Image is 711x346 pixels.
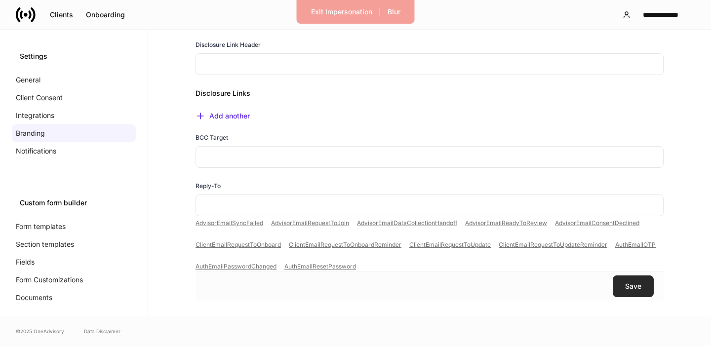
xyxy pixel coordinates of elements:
a: General [12,71,136,89]
button: ClientEmailRequestToOnboardReminder [289,242,401,248]
a: Client Consent [12,89,136,107]
div: Custom form builder [20,198,128,208]
button: AuthEmailPasswordChanged [196,264,276,269]
button: Exit Impersonation [305,4,379,20]
button: AdvisorEmailDataCollectionHandoff [357,220,457,226]
div: Settings [20,51,128,61]
a: Form templates [12,218,136,235]
p: Fields [16,257,35,267]
a: Data Disclaimer [84,327,120,335]
div: Save [625,283,641,290]
a: Integrations [12,107,136,124]
h6: Reply-To [196,181,221,191]
p: Documents [16,293,52,303]
button: Add another [196,111,250,121]
div: Clients [50,11,73,18]
a: Documents [12,289,136,307]
button: Clients [43,7,79,23]
h6: Disclosure Link Header [196,40,261,49]
p: General [16,75,40,85]
p: Client Consent [16,93,63,103]
p: Section templates [16,239,74,249]
div: Disclosure Links [188,77,664,98]
button: AdvisorEmailSyncFailed [196,220,263,226]
button: ClientEmailRequestToUpdate [409,242,491,248]
button: AuthEmailResetPassword [284,264,356,269]
button: ClientEmailRequestToUpdateReminder [499,242,607,248]
button: Save [613,275,654,297]
a: Section templates [12,235,136,253]
p: Branding [16,128,45,138]
button: Onboarding [79,7,131,23]
button: AuthEmailOTP [615,242,656,248]
p: Form Customizations [16,275,83,285]
div: Blur [388,8,400,15]
a: Notifications [12,142,136,160]
div: Exit Impersonation [311,8,372,15]
button: AdvisorEmailReadyToReview [465,220,547,226]
a: Form Customizations [12,271,136,289]
span: © 2025 OneAdvisory [16,327,64,335]
button: Blur [381,4,407,20]
button: AdvisorEmailConsentDeclined [555,220,639,226]
p: Integrations [16,111,54,120]
a: Branding [12,124,136,142]
p: Notifications [16,146,56,156]
button: ClientEmailRequestToOnboard [196,242,281,248]
h6: BCC Target [196,133,228,142]
a: Fields [12,253,136,271]
p: Form templates [16,222,66,231]
div: Onboarding [86,11,125,18]
button: AdvisorEmailRequestToJoin [271,220,349,226]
